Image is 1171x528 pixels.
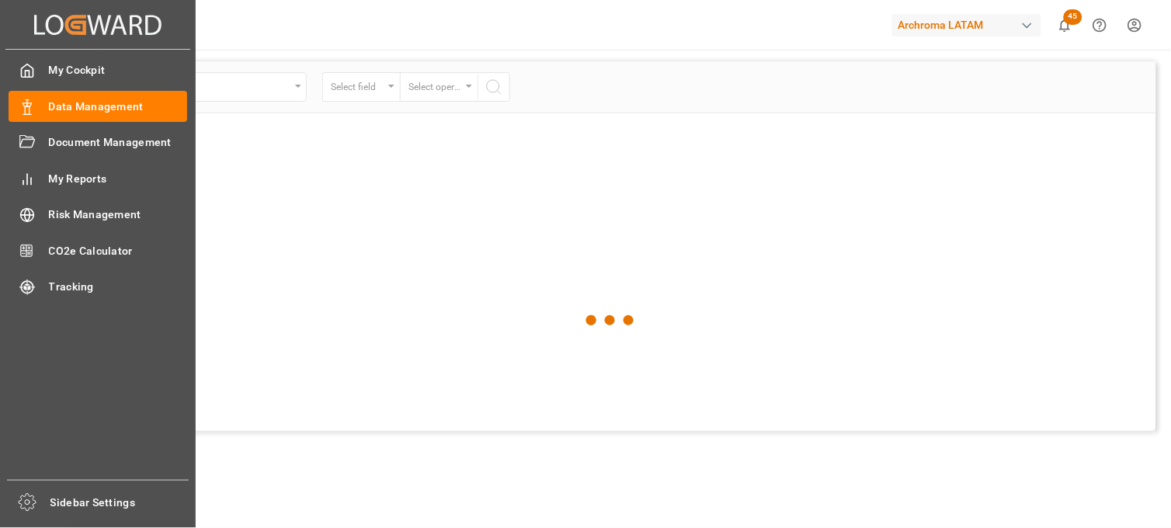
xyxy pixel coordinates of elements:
span: My Cockpit [49,62,188,78]
a: Tracking [9,272,187,302]
button: Archroma LATAM [892,10,1048,40]
span: Risk Management [49,207,188,223]
button: show 45 new notifications [1048,8,1082,43]
span: Sidebar Settings [50,495,189,511]
a: Risk Management [9,200,187,230]
span: Data Management [49,99,188,115]
span: Document Management [49,134,188,151]
span: My Reports [49,171,188,187]
div: Archroma LATAM [892,14,1041,36]
button: Help Center [1082,8,1117,43]
a: Data Management [9,91,187,121]
span: 45 [1064,9,1082,25]
a: My Cockpit [9,55,187,85]
a: Document Management [9,127,187,158]
span: CO2e Calculator [49,243,188,259]
span: Tracking [49,279,188,295]
a: My Reports [9,163,187,193]
a: CO2e Calculator [9,235,187,266]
